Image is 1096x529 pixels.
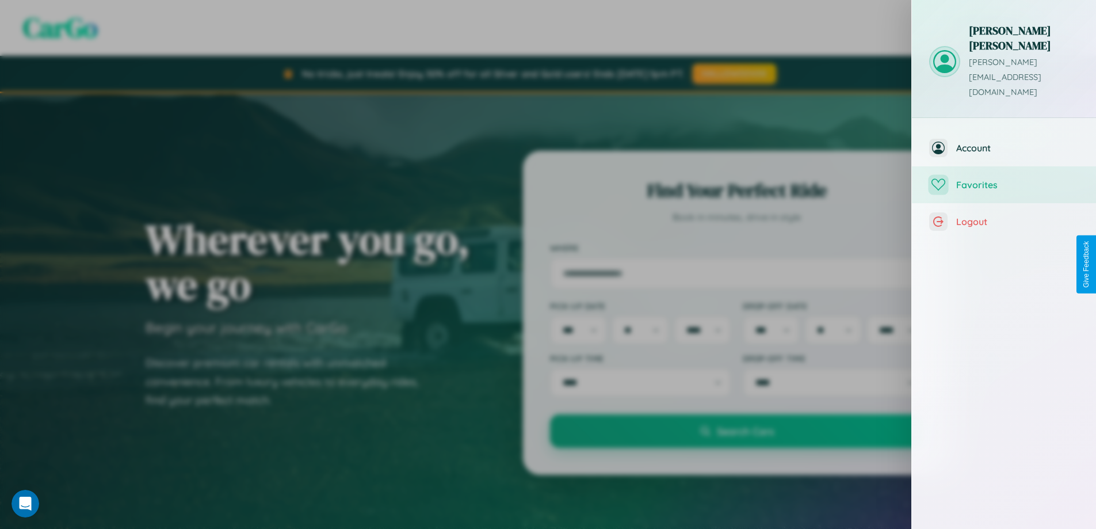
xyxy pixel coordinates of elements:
[1082,241,1090,288] div: Give Feedback
[912,203,1096,240] button: Logout
[956,142,1079,154] span: Account
[912,130,1096,166] button: Account
[969,23,1079,53] h3: [PERSON_NAME] [PERSON_NAME]
[956,179,1079,191] span: Favorites
[912,166,1096,203] button: Favorites
[969,55,1079,100] p: [PERSON_NAME][EMAIL_ADDRESS][DOMAIN_NAME]
[12,490,39,517] iframe: Intercom live chat
[956,216,1079,227] span: Logout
